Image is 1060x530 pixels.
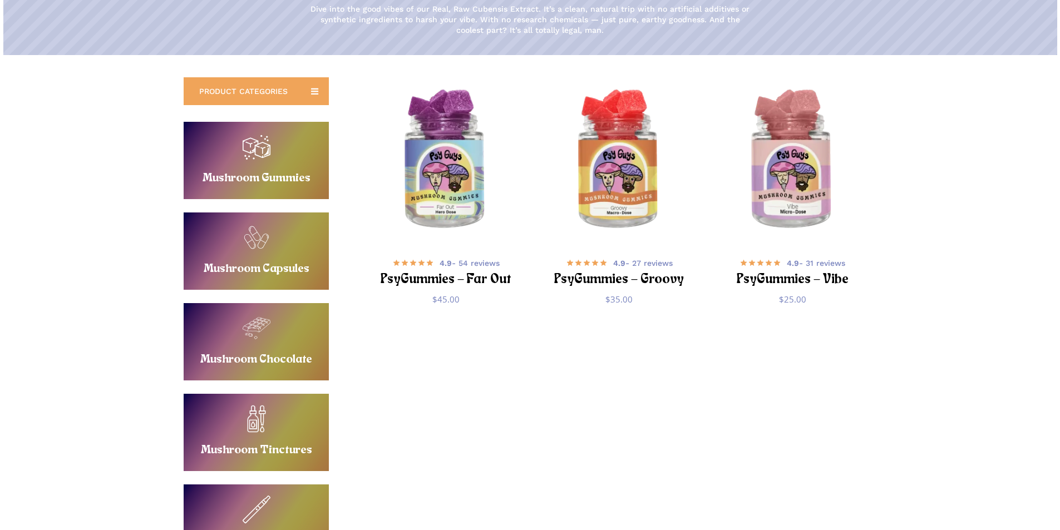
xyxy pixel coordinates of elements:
[605,294,633,305] bdi: 35.00
[199,86,288,97] span: PRODUCT CATEGORIES
[378,256,514,285] a: 4.9- 54 reviews PsyGummies – Far Out
[432,294,460,305] bdi: 45.00
[432,294,437,305] span: $
[613,257,673,269] span: - 27 reviews
[552,270,687,290] h2: PsyGummies – Groovy
[787,259,799,268] b: 4.9
[308,4,753,36] p: Dive into the good vibes of our Real, Raw Cubensis Extract. It’s a clean, natural trip with no ar...
[538,80,701,242] a: PsyGummies - Groovy
[364,80,527,242] a: PsyGummies - Far Out
[364,80,527,242] img: Blackberry hero dose magic mushroom gummies in a PsyGuys branded jar
[440,259,452,268] b: 4.9
[779,294,806,305] bdi: 25.00
[725,270,860,290] h2: PsyGummies – Vibe
[605,294,610,305] span: $
[184,77,329,105] a: PRODUCT CATEGORIES
[725,256,860,285] a: 4.9- 31 reviews PsyGummies – Vibe
[378,270,514,290] h2: PsyGummies – Far Out
[787,257,845,269] span: - 31 reviews
[779,294,784,305] span: $
[711,80,874,242] img: Passionfruit microdose magic mushroom gummies in a PsyGuys branded jar
[440,257,500,269] span: - 54 reviews
[538,80,701,242] img: Strawberry macrodose magic mushroom gummies in a PsyGuys branded jar
[711,80,874,242] a: PsyGummies - Vibe
[552,256,687,285] a: 4.9- 27 reviews PsyGummies – Groovy
[613,259,625,268] b: 4.9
